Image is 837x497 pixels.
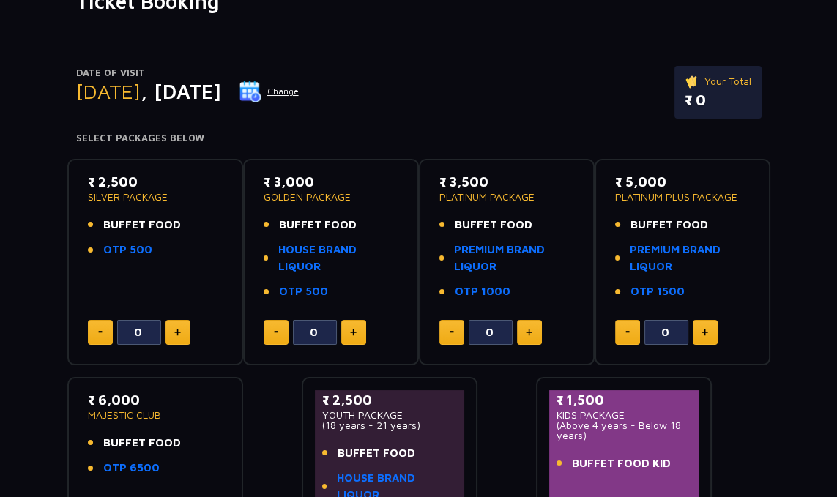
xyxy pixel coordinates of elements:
[557,420,691,441] p: (Above 4 years - Below 18 years)
[88,192,223,202] p: SILVER PACKAGE
[174,329,181,336] img: plus
[322,410,457,420] p: YOUTH PACKAGE
[279,283,328,300] a: OTP 500
[702,329,708,336] img: plus
[239,80,300,103] button: Change
[264,172,398,192] p: ₹ 3,000
[103,217,181,233] span: BUFFET FOOD
[264,192,398,202] p: GOLDEN PACKAGE
[439,192,574,202] p: PLATINUM PACKAGE
[572,455,671,472] span: BUFFET FOOD KID
[76,79,141,103] span: [DATE]
[630,217,708,233] span: BUFFET FOOD
[685,73,751,89] p: Your Total
[685,73,700,89] img: ticket
[615,172,750,192] p: ₹ 5,000
[279,217,357,233] span: BUFFET FOOD
[625,331,630,333] img: minus
[76,132,762,144] h4: Select Packages Below
[439,172,574,192] p: ₹ 3,500
[615,192,750,202] p: PLATINUM PLUS PACKAGE
[98,331,103,333] img: minus
[88,172,223,192] p: ₹ 2,500
[103,242,152,258] a: OTP 500
[557,410,691,420] p: KIDS PACKAGE
[88,390,223,410] p: ₹ 6,000
[88,410,223,420] p: MAJESTIC CLUB
[338,445,415,462] span: BUFFET FOOD
[685,89,751,111] p: ₹ 0
[455,283,510,300] a: OTP 1000
[557,390,691,410] p: ₹ 1,500
[274,331,278,333] img: minus
[278,242,398,274] a: HOUSE BRAND LIQUOR
[455,217,532,233] span: BUFFET FOOD
[76,66,300,81] p: Date of Visit
[322,390,457,410] p: ₹ 2,500
[141,79,221,103] span: , [DATE]
[450,331,454,333] img: minus
[350,329,357,336] img: plus
[454,242,574,274] a: PREMIUM BRAND LIQUOR
[630,242,750,274] a: PREMIUM BRAND LIQUOR
[322,420,457,430] p: (18 years - 21 years)
[630,283,685,300] a: OTP 1500
[103,435,181,452] span: BUFFET FOOD
[103,460,160,477] a: OTP 6500
[526,329,532,336] img: plus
